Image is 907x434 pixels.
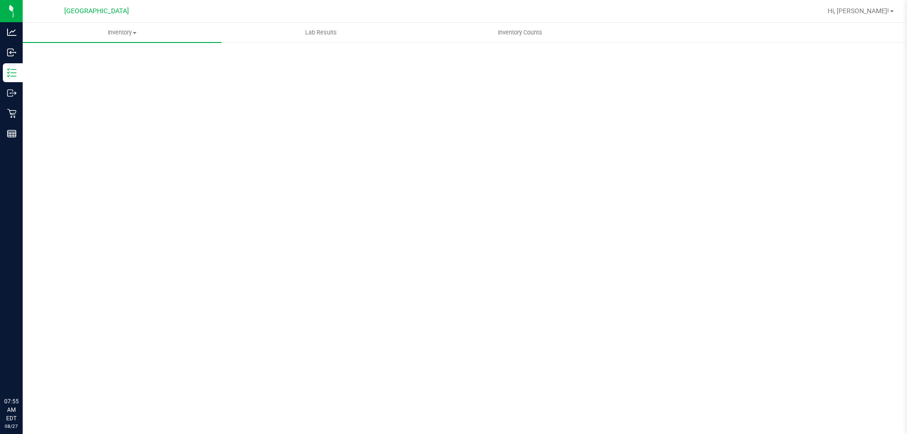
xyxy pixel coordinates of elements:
a: Inventory Counts [420,23,619,43]
span: Inventory [23,28,222,37]
inline-svg: Reports [7,129,17,138]
inline-svg: Outbound [7,88,17,98]
inline-svg: Analytics [7,27,17,37]
a: Inventory [23,23,222,43]
inline-svg: Retail [7,109,17,118]
span: Inventory Counts [485,28,555,37]
a: Lab Results [222,23,420,43]
p: 07:55 AM EDT [4,397,18,423]
span: Lab Results [292,28,350,37]
p: 08/27 [4,423,18,430]
span: [GEOGRAPHIC_DATA] [64,7,129,15]
inline-svg: Inventory [7,68,17,77]
inline-svg: Inbound [7,48,17,57]
span: Hi, [PERSON_NAME]! [828,7,889,15]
